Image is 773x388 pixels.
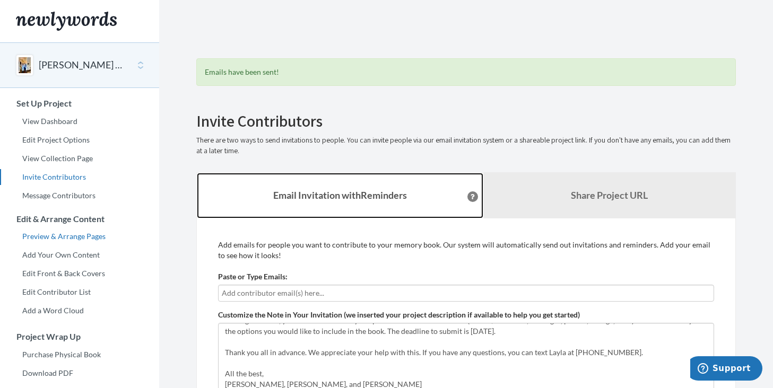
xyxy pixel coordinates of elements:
[1,214,159,224] h3: Edit & Arrange Content
[218,271,288,282] label: Paste or Type Emails:
[273,189,407,201] strong: Email Invitation with Reminders
[39,58,125,72] button: [PERSON_NAME] and [PERSON_NAME]'s 30th Anniversary
[1,99,159,108] h3: Set Up Project
[222,287,710,299] input: Add contributor email(s) here...
[196,112,736,130] h2: Invite Contributors
[218,310,580,320] label: Customize the Note in Your Invitation (we inserted your project description if available to help ...
[218,240,714,261] p: Add emails for people you want to contribute to your memory book. Our system will automatically s...
[571,189,648,201] b: Share Project URL
[690,356,762,383] iframe: Opens a widget where you can chat to one of our agents
[1,332,159,341] h3: Project Wrap Up
[16,12,117,31] img: Newlywords logo
[196,58,736,86] div: Emails have been sent!
[196,135,736,156] p: There are two ways to send invitations to people. You can invite people via our email invitation ...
